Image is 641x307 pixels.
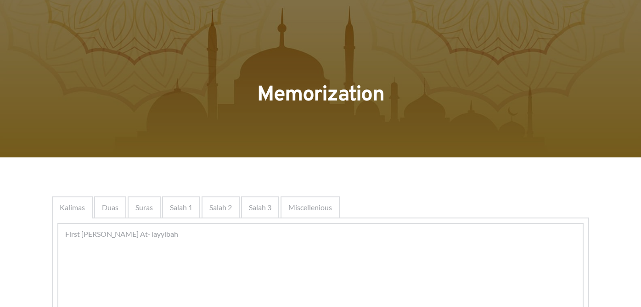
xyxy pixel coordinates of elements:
span: Duas [102,202,118,213]
span: Salah 2 [209,202,232,213]
span: Salah 3 [249,202,271,213]
span: Salah 1 [170,202,192,213]
span: Miscellenious [288,202,332,213]
span: Suras [135,202,153,213]
span: Kalimas [60,202,85,213]
span: Memorization [257,82,384,109]
span: First [PERSON_NAME] At-Tayyibah [65,229,178,240]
